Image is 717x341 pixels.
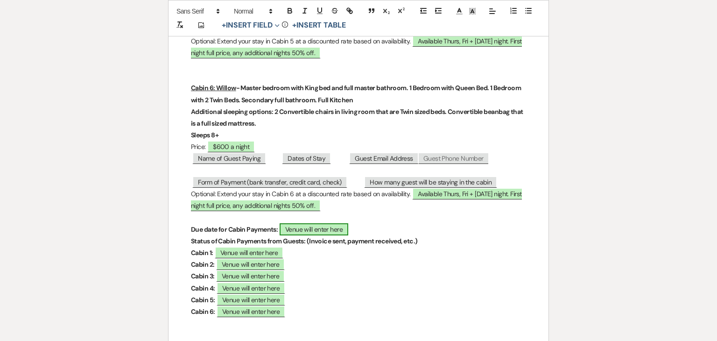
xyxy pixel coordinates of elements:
strong: Cabin 3: [191,272,215,280]
span: Text Background Color [466,6,479,17]
strong: Additional sleeping options: 2 Convertible chairs in living room that are Twin sized beds. Conver... [191,107,524,128]
span: Available Thurs, Fri + [DATE] night. First night full price, any additional nights 50% off. [191,188,522,211]
span: Venue will enter here [216,258,285,270]
span: Form of Payment (bank transfer, credit card, check) [192,176,347,188]
span: Dates of Stay [282,152,331,164]
u: Cabin 6: Willow [191,84,236,92]
span: Name of Guest Paying [192,152,266,164]
span: Text Color [453,6,466,17]
p: Price: [191,141,526,153]
strong: Status of Cabin Payments from Guests: (Invoice sent, payment received, etc.) [191,237,417,245]
span: Header Formats [230,6,275,17]
span: Venue will enter here [217,282,285,294]
span: Guest Email Address [349,152,418,164]
span: Venue will enter here [217,294,285,305]
button: +Insert Table [289,20,349,31]
strong: Cabin 4: [191,284,215,292]
strong: - Master bedroom with King bed and full master bathroom. 1 Bedroom with Queen Bed. 1 Bedroom with... [191,84,522,104]
strong: Due date for Cabin Payments: [191,225,278,234]
span: + [222,21,226,29]
p: Optional: Extend your stay in Cabin 5 at a discounted rate based on availability. [191,36,526,59]
span: Venue will enter here [217,305,285,317]
strong: Cabin 5: [191,296,215,304]
span: + [292,21,296,29]
span: Venue will enter here [215,247,283,258]
span: Venue will enter here [280,223,348,235]
button: Insert Field [218,20,283,31]
span: Alignment [486,6,499,17]
p: Optional: Extend your stay in Cabin 6 at a discounted rate based on availability. [191,188,526,212]
strong: Cabin 6: [191,307,215,316]
span: Available Thurs, Fri + [DATE] night. First night full price, any additional nights 50% off. [191,35,522,58]
strong: Sleeps 8+ [191,131,218,139]
span: How many guest will be staying in the cabin [364,176,497,188]
span: Guest Phone Number [419,153,488,164]
strong: Cabin 2: [191,260,215,269]
span: $600 a night [207,141,255,152]
strong: Cabin 1: [191,249,213,257]
span: Venue will enter here [216,270,285,282]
